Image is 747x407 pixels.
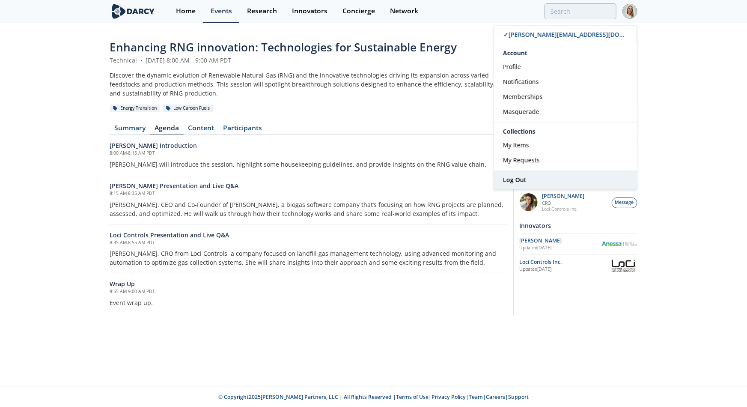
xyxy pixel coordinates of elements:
span: Notifications [503,78,539,86]
a: Terms of Use [396,393,429,401]
img: Profile [622,4,637,19]
div: [PERSON_NAME] [520,237,601,245]
a: Loci Controls Inc. Updated[DATE] Loci Controls Inc. [520,258,637,273]
button: Message [612,198,637,208]
div: Concierge [342,8,375,15]
p: Event wrap up. [110,298,507,307]
div: Innovators [520,218,637,233]
a: Memberships [494,89,637,104]
a: My Items [494,138,637,153]
input: Advanced Search [545,3,616,19]
img: Anessa [601,242,637,246]
div: Collections [494,126,637,138]
div: Low Carbon Fuels [163,105,213,112]
div: Updated [DATE] [520,245,601,251]
div: Innovators [292,8,327,15]
p: © Copyright 2025 [PERSON_NAME] Partners, LLC | All Rights Reserved | | | | | [57,393,690,401]
a: My Requests [494,153,637,168]
a: Content [184,125,219,135]
a: Summary [110,125,150,135]
h6: [PERSON_NAME] Introduction [110,141,507,150]
p: [PERSON_NAME], CRO from Loci Controls, a company focused on landfill gas management technology, u... [110,249,507,267]
span: My Items [503,141,529,149]
a: Masquerade [494,104,637,119]
img: 737ad19b-6c50-4cdf-92c7-29f5966a019e [520,193,538,211]
div: Home [176,8,196,15]
a: Profile [494,59,637,74]
span: Memberships [503,93,543,101]
div: Events [211,8,232,15]
div: Loci Controls Inc. [520,258,610,266]
h5: 8:00 AM - 8:15 AM PDT [110,150,507,157]
span: • [139,56,144,64]
a: Privacy Policy [432,393,466,401]
div: Technical [DATE] 8:00 AM - 9:00 AM PDT [110,56,507,65]
img: Loci Controls Inc. [610,258,637,273]
div: Updated [DATE] [520,266,610,273]
span: My Requests [503,156,540,164]
p: CRO [542,200,584,206]
a: ✓[PERSON_NAME][EMAIL_ADDRESS][DOMAIN_NAME] [494,25,637,44]
a: Agenda [150,125,184,135]
span: Message [615,199,634,206]
h6: Wrap Up [110,279,507,288]
p: [PERSON_NAME] [542,193,584,199]
a: Log Out [494,171,637,189]
a: Participants [219,125,267,135]
div: Network [390,8,418,15]
span: Masquerade [503,108,539,116]
img: logo-wide.svg [110,4,157,19]
h5: 8:55 AM - 9:00 AM PDT [110,288,507,295]
span: Enhancing RNG innovation: Technologies for Sustainable Energy [110,39,457,55]
span: ✓ [PERSON_NAME][EMAIL_ADDRESS][DOMAIN_NAME] [503,30,658,39]
p: [PERSON_NAME] will introduce the session, highlight some housekeeping guidelines, and provide ins... [110,160,507,169]
h6: Loci Controls Presentation and Live Q&A [110,230,507,239]
h6: [PERSON_NAME] Presentation and Live Q&A [110,181,507,190]
div: Discover the dynamic evolution of Renewable Natural Gas (RNG) and the innovative technologies dri... [110,71,507,98]
span: Profile [503,63,521,71]
a: Careers [486,393,505,401]
span: Log Out [503,176,527,184]
a: Support [508,393,529,401]
a: Notifications [494,74,637,89]
h5: 8:15 AM - 8:35 AM PDT [110,190,507,197]
h5: 8:35 AM - 8:55 AM PDT [110,239,507,246]
div: Energy Transition [110,105,160,112]
div: Research [247,8,277,15]
a: [PERSON_NAME] Updated[DATE] Anessa [520,236,637,251]
p: [PERSON_NAME], CEO and Co-Founder of [PERSON_NAME], a biogas software company that’s focusing on ... [110,200,507,218]
div: Account [494,44,637,59]
p: Loci Controls Inc. [542,206,584,212]
a: Team [469,393,483,401]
